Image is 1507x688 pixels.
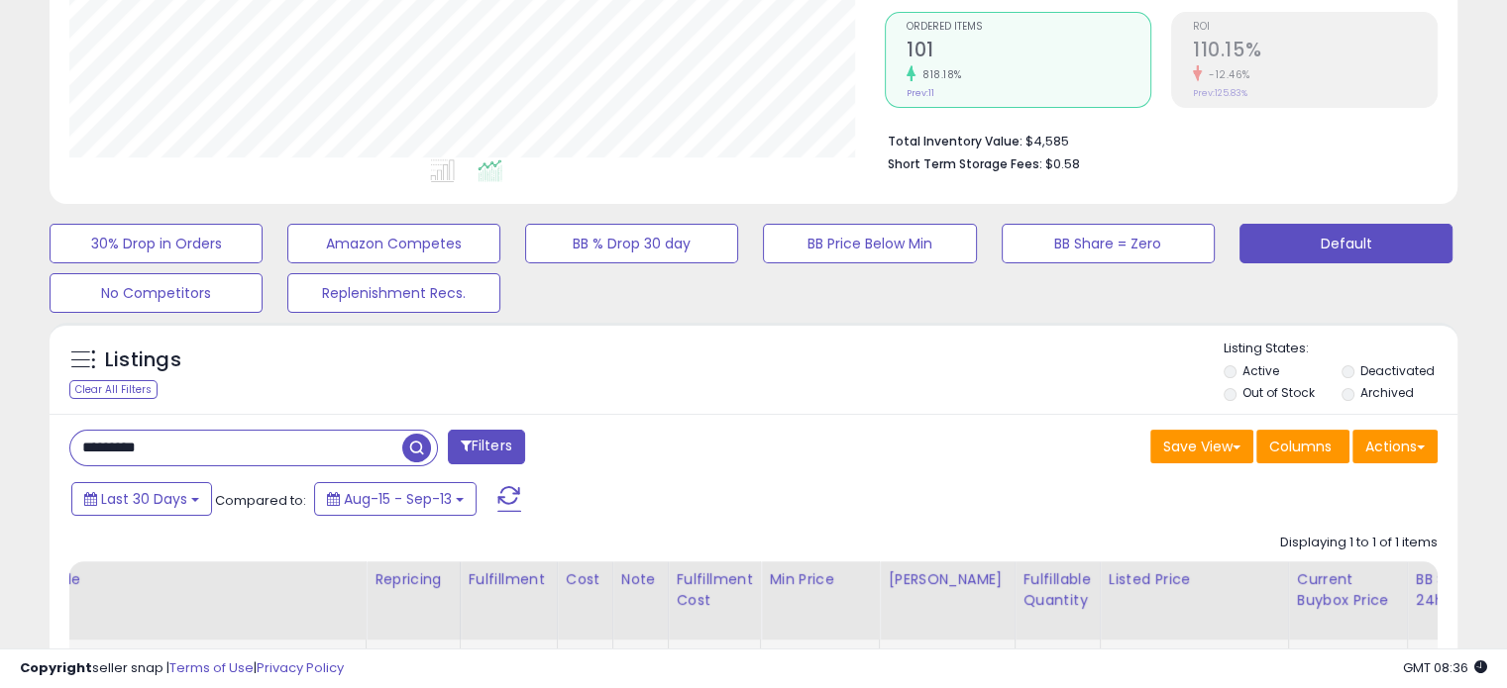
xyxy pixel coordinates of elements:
[105,346,181,374] h5: Listings
[1352,430,1438,463] button: Actions
[344,489,452,509] span: Aug-15 - Sep-13
[907,39,1150,65] h2: 101
[71,482,212,516] button: Last 30 Days
[20,658,92,677] strong: Copyright
[888,128,1423,151] li: $4,585
[1359,384,1413,401] label: Archived
[50,273,263,313] button: No Competitors
[50,224,263,263] button: 30% Drop in Orders
[1224,340,1457,358] p: Listing States:
[1150,430,1253,463] button: Save View
[448,430,525,464] button: Filters
[888,133,1023,149] b: Total Inventory Value:
[1416,569,1488,611] div: BB Share 24h.
[566,569,604,590] div: Cost
[375,569,452,590] div: Repricing
[69,380,158,399] div: Clear All Filters
[763,224,976,263] button: BB Price Below Min
[215,491,306,510] span: Compared to:
[1269,437,1332,456] span: Columns
[1023,569,1092,611] div: Fulfillable Quantity
[677,569,753,611] div: Fulfillment Cost
[257,658,344,677] a: Privacy Policy
[1403,658,1487,677] span: 2025-10-14 08:36 GMT
[49,569,358,590] div: Title
[314,482,477,516] button: Aug-15 - Sep-13
[1045,154,1080,173] span: $0.58
[1239,224,1453,263] button: Default
[1242,384,1315,401] label: Out of Stock
[1359,362,1434,379] label: Deactivated
[1297,569,1399,611] div: Current Buybox Price
[621,569,660,590] div: Note
[907,87,934,99] small: Prev: 11
[169,658,254,677] a: Terms of Use
[469,569,549,590] div: Fulfillment
[287,224,500,263] button: Amazon Competes
[525,224,738,263] button: BB % Drop 30 day
[1242,362,1279,379] label: Active
[1193,22,1437,33] span: ROI
[101,489,187,509] span: Last 30 Days
[888,155,1042,172] b: Short Term Storage Fees:
[1109,569,1280,590] div: Listed Price
[1193,39,1437,65] h2: 110.15%
[1193,87,1247,99] small: Prev: 125.83%
[769,569,871,590] div: Min Price
[287,273,500,313] button: Replenishment Recs.
[888,569,1006,590] div: [PERSON_NAME]
[907,22,1150,33] span: Ordered Items
[1256,430,1349,463] button: Columns
[1002,224,1215,263] button: BB Share = Zero
[915,67,962,82] small: 818.18%
[1202,67,1250,82] small: -12.46%
[20,659,344,678] div: seller snap | |
[1280,534,1438,552] div: Displaying 1 to 1 of 1 items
